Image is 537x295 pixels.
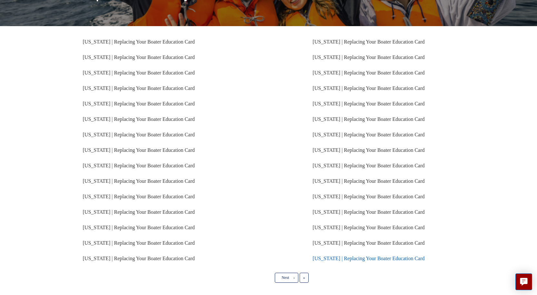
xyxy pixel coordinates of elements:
[83,194,195,199] a: [US_STATE] | Replacing Your Boater Education Card
[313,209,424,215] a: [US_STATE] | Replacing Your Boater Education Card
[83,163,195,168] a: [US_STATE] | Replacing Your Boater Education Card
[83,178,195,184] a: [US_STATE] | Replacing Your Boater Education Card
[313,101,424,106] a: [US_STATE] | Replacing Your Boater Education Card
[515,273,532,290] button: Live chat
[83,147,195,153] a: [US_STATE] | Replacing Your Boater Education Card
[313,194,424,199] a: [US_STATE] | Replacing Your Boater Education Card
[313,116,424,122] a: [US_STATE] | Replacing Your Boater Education Card
[303,275,305,280] span: »
[83,101,195,106] a: [US_STATE] | Replacing Your Boater Education Card
[313,54,424,60] a: [US_STATE] | Replacing Your Boater Education Card
[313,240,424,246] a: [US_STATE] | Replacing Your Boater Education Card
[313,147,424,153] a: [US_STATE] | Replacing Your Boater Education Card
[83,132,195,137] a: [US_STATE] | Replacing Your Boater Education Card
[83,116,195,122] a: [US_STATE] | Replacing Your Boater Education Card
[313,39,424,44] a: [US_STATE] | Replacing Your Boater Education Card
[313,256,424,261] a: [US_STATE] | Replacing Your Boater Education Card
[282,275,289,280] span: Next
[313,178,424,184] a: [US_STATE] | Replacing Your Boater Education Card
[83,225,195,230] a: [US_STATE] | Replacing Your Boater Education Card
[313,132,424,137] a: [US_STATE] | Replacing Your Boater Education Card
[293,275,295,280] span: ›
[83,209,195,215] a: [US_STATE] | Replacing Your Boater Education Card
[83,240,195,246] a: [US_STATE] | Replacing Your Boater Education Card
[313,70,424,75] a: [US_STATE] | Replacing Your Boater Education Card
[83,54,195,60] a: [US_STATE] | Replacing Your Boater Education Card
[275,273,298,282] a: Next
[83,39,195,44] a: [US_STATE] | Replacing Your Boater Education Card
[83,70,195,75] a: [US_STATE] | Replacing Your Boater Education Card
[83,85,195,91] a: [US_STATE] | Replacing Your Boater Education Card
[83,256,195,261] a: [US_STATE] | Replacing Your Boater Education Card
[313,163,424,168] a: [US_STATE] | Replacing Your Boater Education Card
[313,85,424,91] a: [US_STATE] | Replacing Your Boater Education Card
[313,225,424,230] a: [US_STATE] | Replacing Your Boater Education Card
